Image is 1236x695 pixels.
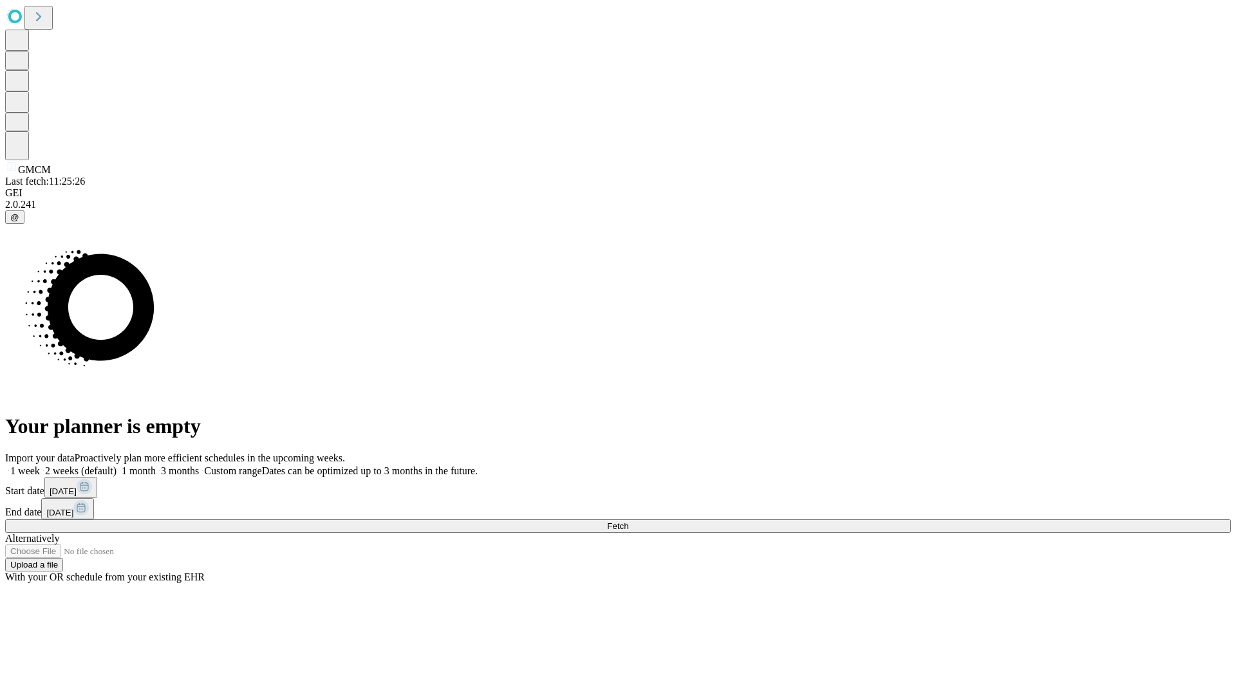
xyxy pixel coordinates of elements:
[75,452,345,463] span: Proactively plan more efficient schedules in the upcoming weeks.
[5,498,1231,519] div: End date
[607,521,628,531] span: Fetch
[5,414,1231,438] h1: Your planner is empty
[122,465,156,476] span: 1 month
[41,498,94,519] button: [DATE]
[5,199,1231,210] div: 2.0.241
[262,465,478,476] span: Dates can be optimized up to 3 months in the future.
[5,187,1231,199] div: GEI
[18,164,51,175] span: GMCM
[161,465,199,476] span: 3 months
[44,477,97,498] button: [DATE]
[46,508,73,517] span: [DATE]
[45,465,117,476] span: 2 weeks (default)
[5,533,59,544] span: Alternatively
[50,486,77,496] span: [DATE]
[5,452,75,463] span: Import your data
[5,210,24,224] button: @
[5,519,1231,533] button: Fetch
[10,212,19,222] span: @
[5,558,63,571] button: Upload a file
[5,477,1231,498] div: Start date
[204,465,261,476] span: Custom range
[5,571,205,582] span: With your OR schedule from your existing EHR
[5,176,85,187] span: Last fetch: 11:25:26
[10,465,40,476] span: 1 week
